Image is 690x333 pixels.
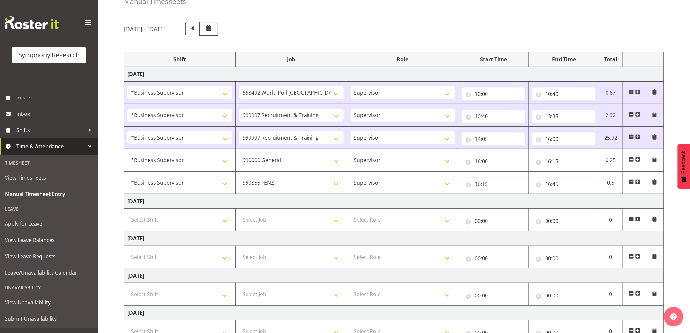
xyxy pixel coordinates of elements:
div: Job [239,55,344,63]
span: View Leave Balances [5,235,93,245]
div: Unavailability [2,281,96,294]
div: Shift [127,55,232,63]
input: Click to select... [532,155,596,168]
input: Click to select... [532,87,596,100]
input: Click to select... [532,132,596,145]
input: Click to select... [462,215,525,228]
div: Timesheet [2,156,96,170]
button: Feedback - Show survey [678,144,690,189]
span: Feedback [681,151,687,174]
td: [DATE] [124,231,664,246]
input: Click to select... [532,110,596,123]
td: 0.25 [599,149,623,172]
td: [DATE] [124,194,664,209]
input: Click to select... [462,110,525,123]
span: Apply for Leave [5,219,93,229]
input: Click to select... [532,177,596,190]
a: View Timesheets [2,170,96,186]
div: Role [351,55,455,63]
div: Leave [2,202,96,216]
span: Leave/Unavailability Calendar [5,268,93,278]
input: Click to select... [532,289,596,302]
a: Leave/Unavailability Calendar [2,265,96,281]
td: 0.67 [599,82,623,104]
td: [DATE] [124,67,664,82]
input: Click to select... [462,155,525,168]
td: 0.5 [599,172,623,194]
span: Inbox [16,109,95,119]
td: 2.92 [599,104,623,127]
a: View Unavailability [2,294,96,310]
a: View Leave Requests [2,248,96,265]
td: 25.92 [599,127,623,149]
a: Submit Unavailability [2,310,96,327]
a: Manual Timesheet Entry [2,186,96,202]
span: Time & Attendance [16,142,85,151]
input: Click to select... [532,215,596,228]
span: View Unavailability [5,297,93,307]
input: Click to select... [462,289,525,302]
input: Click to select... [462,177,525,190]
span: View Timesheets [5,173,93,183]
a: View Leave Balances [2,232,96,248]
a: Apply for Leave [2,216,96,232]
input: Click to select... [532,252,596,265]
td: 0 [599,209,623,231]
td: [DATE] [124,306,664,320]
input: Click to select... [462,252,525,265]
span: Shifts [16,125,85,135]
td: [DATE] [124,268,664,283]
div: Start Time [462,55,525,63]
div: Symphony Research [18,50,80,60]
input: Click to select... [462,87,525,100]
div: Total [603,55,619,63]
img: Rosterit website logo [5,16,59,29]
div: End Time [532,55,596,63]
span: Submit Unavailability [5,314,93,324]
td: 0 [599,246,623,268]
img: help-xxl-2.png [670,313,677,320]
td: 0 [599,283,623,306]
span: View Leave Requests [5,251,93,261]
span: Roster [16,93,95,102]
h5: [DATE] - [DATE] [124,25,166,33]
span: Manual Timesheet Entry [5,189,93,199]
input: Click to select... [462,132,525,145]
